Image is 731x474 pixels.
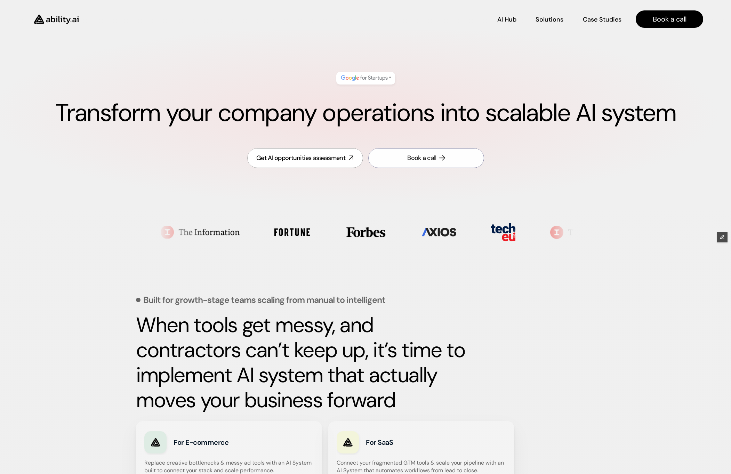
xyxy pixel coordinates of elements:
p: Solutions [536,15,563,24]
h3: For SaaS [366,437,461,447]
a: Case Studies [583,13,622,25]
div: Get AI opportunities assessment [256,154,345,162]
a: Book a call [636,10,703,28]
p: Case Studies [583,15,621,24]
p: Book a call [653,14,686,24]
button: Edit Framer Content [717,232,728,242]
a: Solutions [536,13,563,25]
p: Built for growth-stage teams scaling from manual to intelligent [143,296,385,304]
p: AI Hub [497,15,516,24]
nav: Main navigation [88,10,703,28]
h1: Transform your company operations into scalable AI system [28,98,703,128]
a: Book a call [368,148,484,168]
a: Get AI opportunities assessment [247,148,363,168]
strong: When tools get messy, and contractors can’t keep up, it’s time to implement AI system that actual... [136,311,470,414]
h3: For E-commerce [174,437,268,447]
a: AI Hub [497,13,516,25]
div: Book a call [407,154,436,162]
